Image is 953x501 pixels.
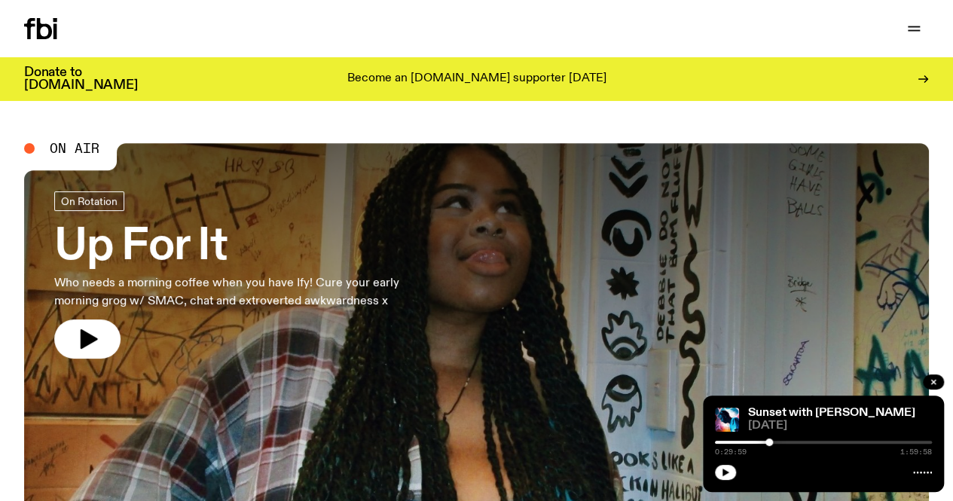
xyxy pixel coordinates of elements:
span: On Air [50,142,99,155]
a: On Rotation [54,191,124,211]
img: Simon Caldwell stands side on, looking downwards. He has headphones on. Behind him is a brightly ... [715,408,739,432]
span: [DATE] [748,420,932,432]
p: Who needs a morning coffee when you have Ify! Cure your early morning grog w/ SMAC, chat and extr... [54,274,440,310]
span: 1:59:58 [900,448,932,456]
h3: Donate to [DOMAIN_NAME] [24,66,138,92]
span: 0:29:59 [715,448,747,456]
p: Become an [DOMAIN_NAME] supporter [DATE] [347,72,606,86]
h3: Up For It [54,226,440,268]
span: On Rotation [61,196,118,207]
a: Sunset with [PERSON_NAME] [748,407,915,419]
a: Up For ItWho needs a morning coffee when you have Ify! Cure your early morning grog w/ SMAC, chat... [54,191,440,359]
